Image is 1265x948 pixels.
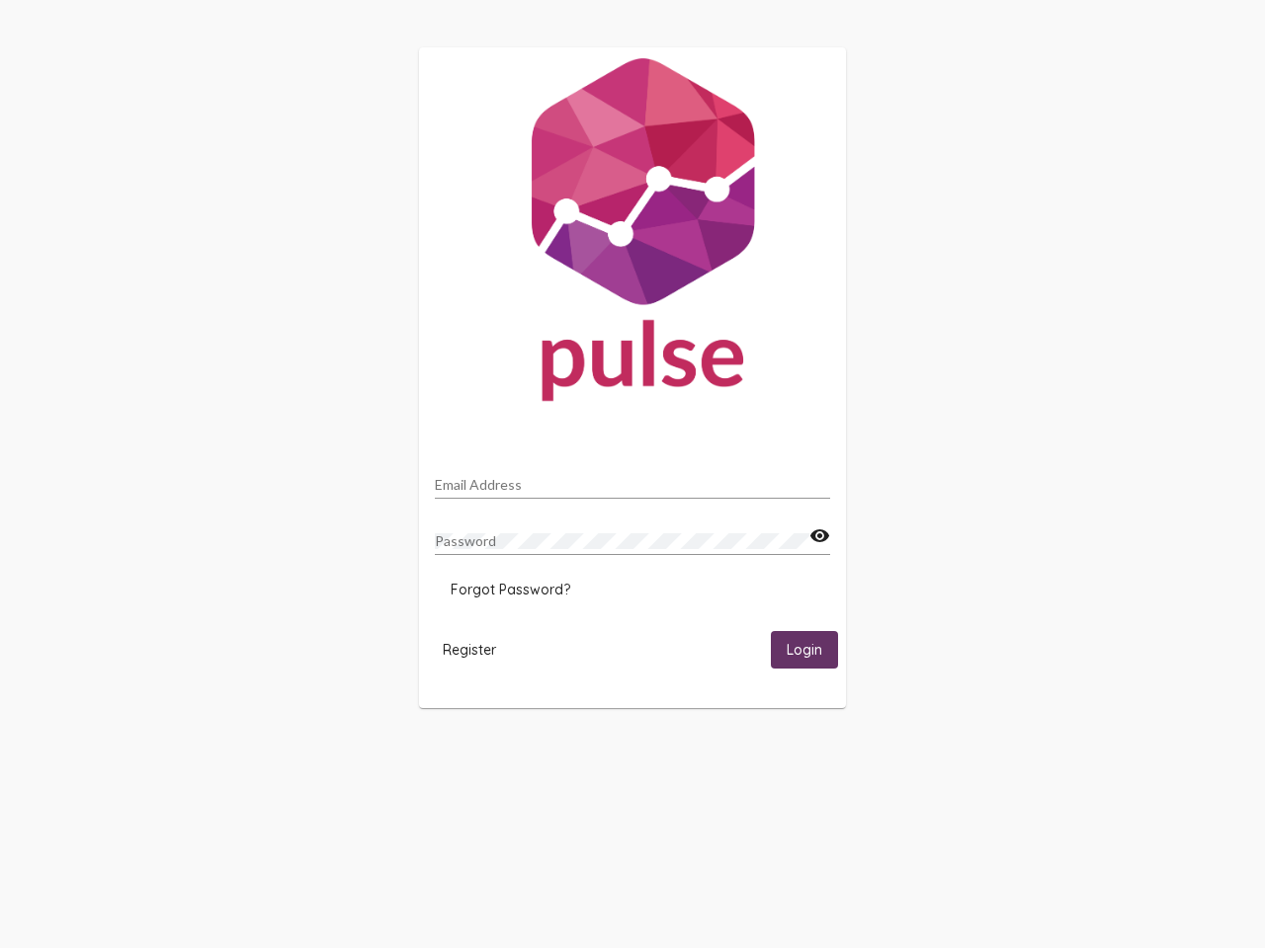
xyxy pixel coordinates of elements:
[809,524,830,548] mat-icon: visibility
[771,631,838,668] button: Login
[419,47,846,421] img: Pulse For Good Logo
[451,581,570,598] span: Forgot Password?
[443,641,496,659] span: Register
[427,631,512,668] button: Register
[787,642,822,660] span: Login
[435,572,586,607] button: Forgot Password?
